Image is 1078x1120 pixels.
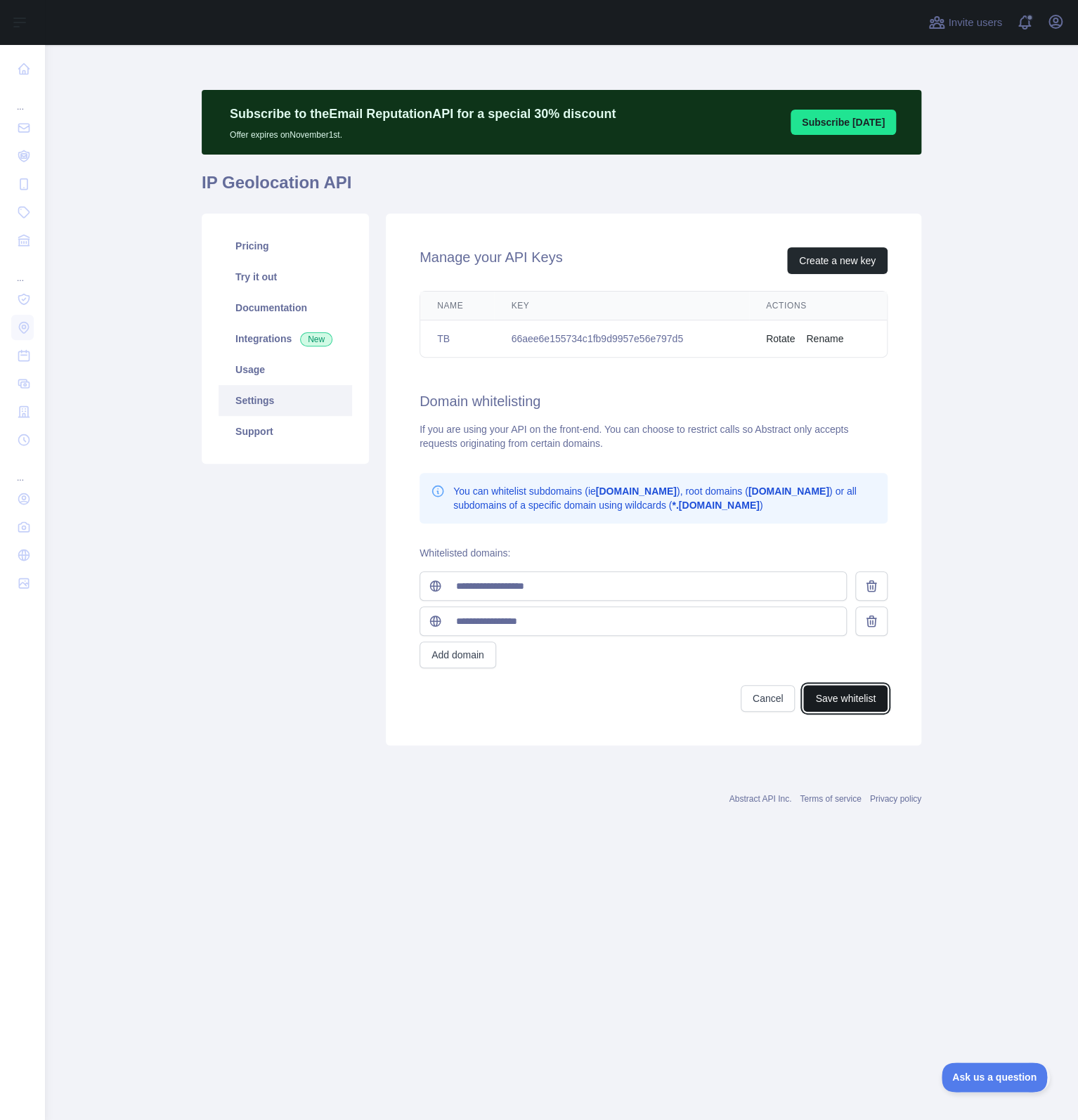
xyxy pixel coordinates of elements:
a: Try it out [219,261,352,292]
button: Subscribe [DATE] [791,110,896,135]
th: Actions [749,292,887,320]
label: Whitelisted domains: [420,547,510,559]
b: [DOMAIN_NAME] [596,486,677,497]
a: Support [219,416,352,447]
th: Name [420,292,494,320]
div: ... [11,455,34,483]
div: ... [11,84,34,112]
a: Documentation [219,292,352,323]
button: Rename [806,332,843,346]
a: Privacy policy [870,794,921,804]
b: [DOMAIN_NAME] [748,486,829,497]
td: TB [420,320,494,358]
p: Subscribe to the Email Reputation API for a special 30 % discount [230,104,616,124]
button: Add domain [420,642,496,668]
div: ... [11,256,34,284]
h1: IP Geolocation API [202,171,921,205]
b: *.[DOMAIN_NAME] [672,500,759,511]
button: Cancel [741,685,795,712]
a: Settings [219,385,352,416]
button: Rotate [766,332,795,346]
h2: Manage your API Keys [420,247,562,274]
div: If you are using your API on the front-end. You can choose to restrict calls so Abstract only acc... [420,422,888,450]
span: New [300,332,332,346]
a: Pricing [219,230,352,261]
button: Create a new key [787,247,888,274]
p: Offer expires on November 1st. [230,124,616,141]
a: Usage [219,354,352,385]
a: Integrations New [219,323,352,354]
td: 66aee6e155734c1fb9d9957e56e797d5 [494,320,749,358]
th: Key [494,292,749,320]
button: Save whitelist [803,685,888,712]
iframe: Toggle Customer Support [942,1062,1050,1092]
h2: Domain whitelisting [420,391,888,411]
button: Invite users [926,11,1005,34]
a: Abstract API Inc. [729,794,792,804]
a: Terms of service [800,794,861,804]
p: You can whitelist subdomains (ie ), root domains ( ) or all subdomains of a specific domain using... [453,484,876,512]
span: Invite users [948,15,1002,31]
